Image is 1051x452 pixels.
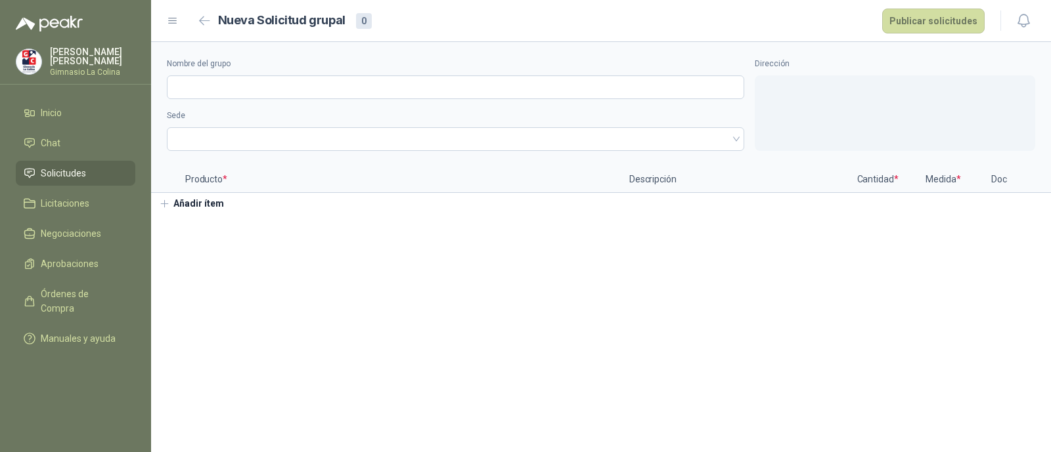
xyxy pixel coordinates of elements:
[16,16,83,31] img: Logo peakr
[167,58,744,70] label: Nombre del grupo
[218,11,346,30] h2: Nueva Solicitud grupal
[16,221,135,246] a: Negociaciones
[851,167,904,193] p: Cantidad
[50,47,135,66] p: [PERSON_NAME] [PERSON_NAME]
[41,196,89,211] span: Licitaciones
[50,68,135,76] p: Gimnasio La Colina
[151,193,232,215] button: Añadir ítem
[41,287,123,316] span: Órdenes de Compra
[16,191,135,216] a: Licitaciones
[41,106,62,120] span: Inicio
[621,167,851,193] p: Descripción
[41,257,99,271] span: Aprobaciones
[16,326,135,351] a: Manuales y ayuda
[177,167,621,193] p: Producto
[356,13,372,29] div: 0
[904,167,983,193] p: Medida
[755,58,1035,70] label: Dirección
[16,161,135,186] a: Solicitudes
[16,131,135,155] a: Chat
[983,167,1016,193] p: Doc
[16,100,135,125] a: Inicio
[41,226,101,241] span: Negociaciones
[41,166,86,180] span: Solicitudes
[16,251,135,276] a: Aprobaciones
[41,136,60,150] span: Chat
[167,110,744,122] label: Sede
[16,49,41,74] img: Company Logo
[16,281,135,321] a: Órdenes de Compra
[882,9,985,33] button: Publicar solicitudes
[41,331,116,346] span: Manuales y ayuda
